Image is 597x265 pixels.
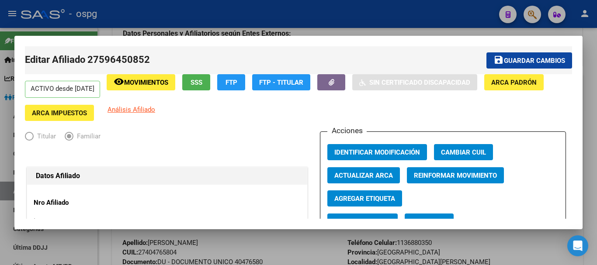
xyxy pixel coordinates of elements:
[34,198,114,208] p: Nro Afiliado
[107,74,175,90] button: Movimientos
[334,195,395,203] span: Agregar Etiqueta
[25,81,100,98] p: ACTIVO desde [DATE]
[259,79,303,86] span: FTP - Titular
[407,167,504,183] button: Reinformar Movimiento
[73,131,101,141] span: Familiar
[493,55,504,65] mat-icon: save
[114,76,124,87] mat-icon: remove_red_eye
[25,105,94,121] button: ARCA Impuestos
[567,235,588,256] div: Open Intercom Messenger
[484,74,544,90] button: ARCA Padrón
[32,109,87,117] span: ARCA Impuestos
[369,79,470,86] span: Sin Certificado Discapacidad
[334,172,393,179] span: Actualizar ARCA
[108,106,155,114] span: Análisis Afiliado
[217,74,245,90] button: FTP
[124,79,168,86] span: Movimientos
[441,148,486,156] span: Cambiar CUIL
[36,171,298,181] h1: Datos Afiliado
[491,79,537,86] span: ARCA Padrón
[327,125,367,136] h3: Acciones
[486,52,572,69] button: Guardar cambios
[34,131,56,141] span: Titular
[252,74,310,90] button: FTP - Titular
[405,213,454,230] button: Categoria
[327,167,400,183] button: Actualizar ARCA
[25,134,109,142] mat-radio-group: Elija una opción
[352,74,477,90] button: Sin Certificado Discapacidad
[25,54,150,65] span: Editar Afiliado 27596450852
[412,218,447,226] span: Categoria
[327,190,402,206] button: Agregar Etiqueta
[434,144,493,160] button: Cambiar CUIL
[226,79,237,86] span: FTP
[327,144,427,160] button: Identificar Modificación
[334,218,391,226] span: Vencimiento PMI
[334,148,420,156] span: Identificar Modificación
[327,213,398,230] button: Vencimiento PMI
[504,57,565,65] span: Guardar cambios
[414,172,497,179] span: Reinformar Movimiento
[182,74,210,90] button: SSS
[191,79,202,86] span: SSS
